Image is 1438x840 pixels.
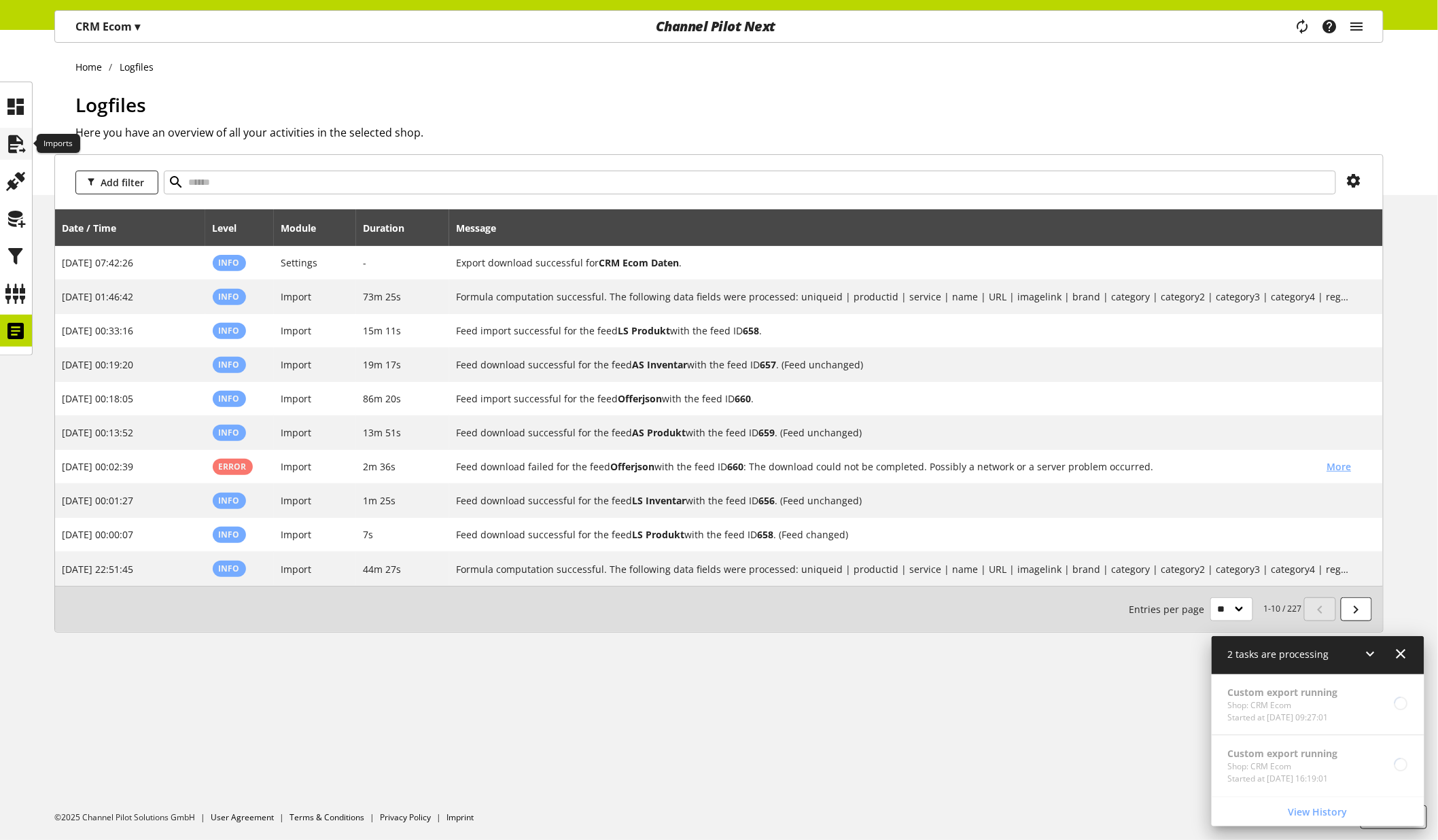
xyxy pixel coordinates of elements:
a: Home [75,60,109,74]
div: Module [281,221,330,235]
b: 659 [759,426,775,439]
span: [DATE] 00:19:20 [63,358,134,371]
b: 658 [758,528,774,541]
li: ©2025 Channel Pilot Solutions GmbH [54,811,211,824]
button: Add filter [75,171,158,194]
b: 657 [760,358,777,371]
span: 44m 27s [364,563,402,576]
span: Info [219,495,240,506]
span: 7s [364,528,374,541]
nav: main navigation [54,10,1384,43]
b: Offerjson [611,460,655,473]
b: CRM Ecom Daten [599,256,680,269]
b: 660 [735,392,752,405]
b: AS Produkt [633,426,686,439]
span: [DATE] 22:51:45 [63,563,134,576]
span: 86m 20s [364,392,402,405]
span: Info [219,359,240,370]
h2: Feed download successful for the feed LS Produkt with the feed ID 658. (Feed changed) [457,527,1351,542]
h2: Feed download successful for the feed LS Inventar with the feed ID 656. (Feed unchanged) [457,493,1351,508]
span: Import [281,324,312,337]
span: Logfiles [75,92,146,118]
span: Info [219,529,240,540]
small: 1-10 / 227 [1129,597,1302,621]
h2: Formula computation successful. The following data fields were processed: uniqueid | productid | ... [457,290,1351,304]
span: Info [219,291,240,302]
b: 660 [728,460,744,473]
h2: Here you have an overview of all your activities in the selected shop. [75,124,1384,141]
div: Imports [37,135,80,154]
b: Offerjson [618,392,663,405]
a: Imprint [446,811,474,823]
b: 656 [759,494,775,507]
span: Error [219,461,247,472]
span: [DATE] 00:00:07 [63,528,134,541]
span: Info [219,393,240,404]
span: Add filter [101,175,144,190]
h2: Feed import successful for the feed LS Produkt with the feed ID 658. [457,323,1351,338]
span: Import [281,563,312,576]
span: Import [281,460,312,473]
span: [DATE] 00:02:39 [63,460,134,473]
h2: Feed download failed for the feed Offerjson with the feed ID 660: The download could not be compl... [457,459,1317,474]
span: [DATE] 00:01:27 [63,494,134,507]
span: Import [281,392,312,405]
span: Import [281,494,312,507]
h2: Feed download successful for the feed AS Produkt with the feed ID 659. (Feed unchanged) [457,425,1351,440]
span: Import [281,290,312,303]
b: 658 [743,324,760,337]
div: Duration [364,221,419,235]
a: View History [1214,800,1422,824]
span: Import [281,426,312,439]
h2: Export download successful for CRM Ecom Daten. [457,256,1351,270]
a: Terms & Conditions [290,811,364,823]
h2: Formula computation successful. The following data fields were processed: uniqueid | productid | ... [457,562,1351,576]
a: Privacy Policy [380,811,431,823]
span: View History [1288,805,1348,819]
span: Info [219,325,240,336]
span: 1m 25s [364,494,396,507]
b: AS Inventar [633,358,688,371]
span: Info [219,427,240,438]
span: 19m 17s [364,358,402,371]
span: Info [219,257,240,268]
span: [DATE] 00:18:05 [63,392,134,405]
b: LS Produkt [633,528,685,541]
b: LS Inventar [633,494,686,507]
button: More [1317,455,1362,478]
span: 2m 36s [364,460,396,473]
span: More [1327,459,1352,474]
div: Message [457,214,1376,241]
span: 15m 11s [364,324,402,337]
span: Import [281,528,312,541]
div: Date / Time [63,221,130,235]
h2: Feed download successful for the feed AS Inventar with the feed ID 657. (Feed unchanged) [457,357,1351,372]
span: ▾ [135,19,140,34]
h2: Feed import successful for the feed Offerjson with the feed ID 660. [457,391,1351,406]
span: 73m 25s [364,290,402,303]
span: [DATE] 00:33:16 [63,324,134,337]
p: CRM Ecom [75,18,140,35]
span: [DATE] 07:42:26 [63,256,134,269]
b: LS Produkt [618,324,671,337]
span: 13m 51s [364,426,402,439]
span: [DATE] 01:46:42 [63,290,134,303]
span: 2 tasks are processing [1228,648,1329,661]
a: User Agreement [211,811,274,823]
div: Level [213,221,251,235]
span: Entries per page [1129,602,1210,616]
span: [DATE] 00:13:52 [63,426,134,439]
span: Settings [281,256,318,269]
span: Import [281,358,312,371]
span: Info [219,563,240,574]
